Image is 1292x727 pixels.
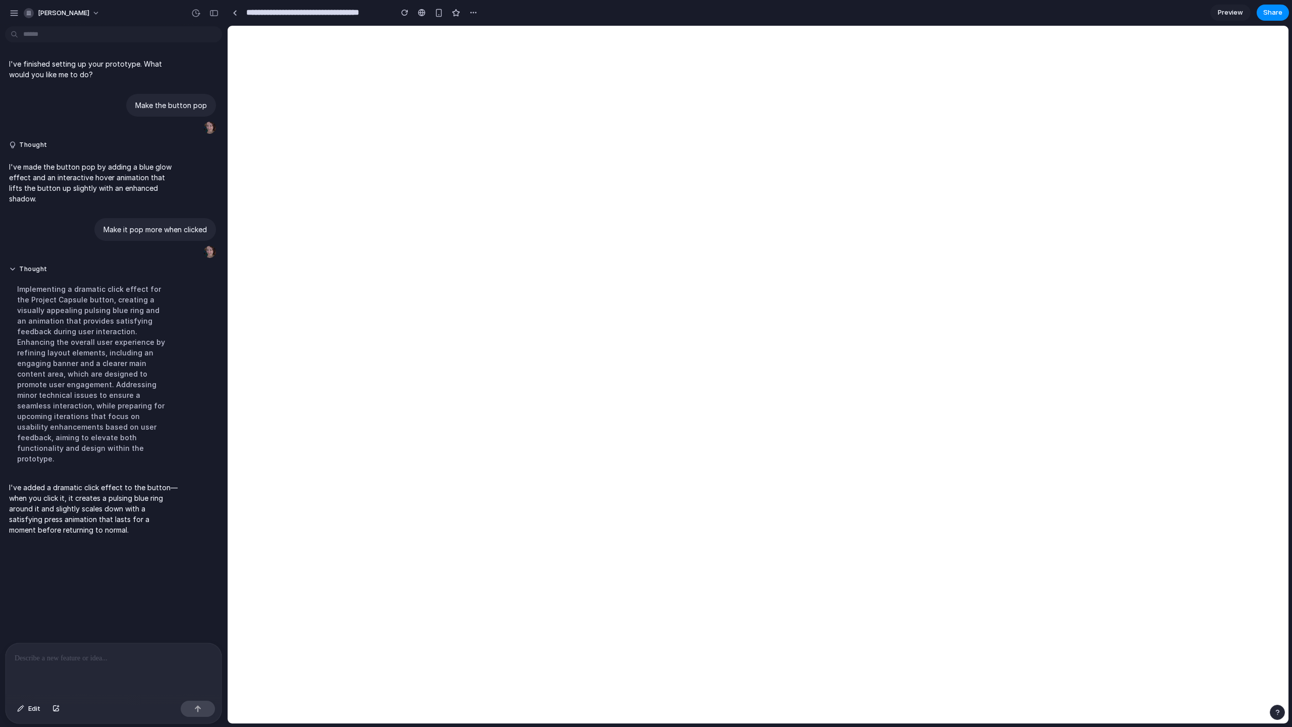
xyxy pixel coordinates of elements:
[1218,8,1243,18] span: Preview
[9,162,178,204] p: I've made the button pop by adding a blue glow effect and an interactive hover animation that lif...
[9,278,178,470] div: Implementing a dramatic click effect for the Project Capsule button, creating a visually appealin...
[9,59,178,80] p: I've finished setting up your prototype. What would you like me to do?
[1263,8,1282,18] span: Share
[20,5,105,21] button: [PERSON_NAME]
[135,100,207,111] p: Make the button pop
[1210,5,1251,21] a: Preview
[103,224,207,235] p: Make it pop more when clicked
[12,701,45,717] button: Edit
[9,482,178,535] p: I've added a dramatic click effect to the button—when you click it, it creates a pulsing blue rin...
[38,8,89,18] span: [PERSON_NAME]
[1257,5,1289,21] button: Share
[28,704,40,714] span: Edit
